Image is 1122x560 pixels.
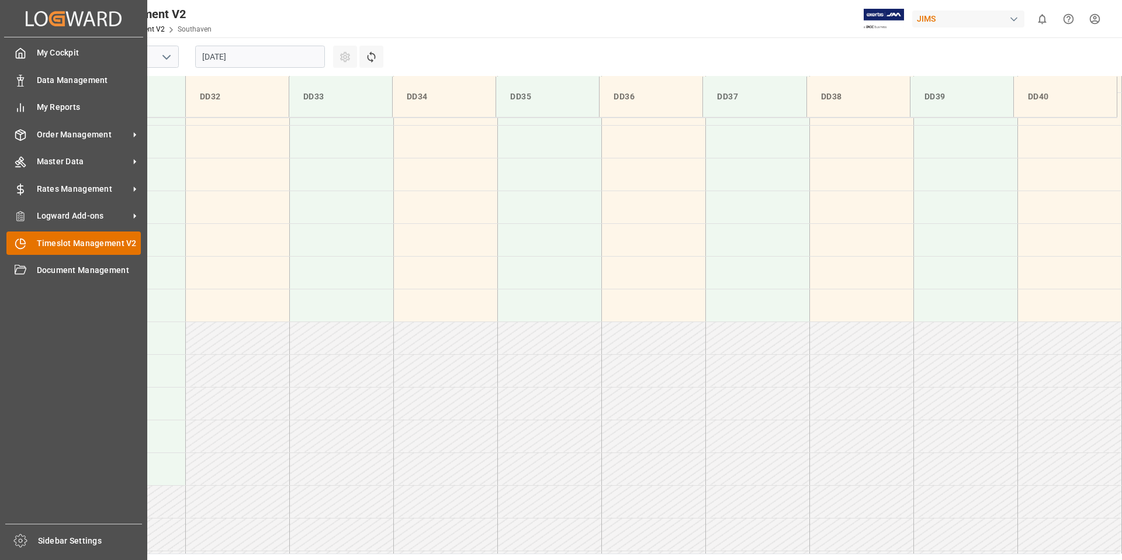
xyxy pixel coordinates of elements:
[609,86,693,108] div: DD36
[1055,6,1082,32] button: Help Center
[37,47,141,59] span: My Cockpit
[912,8,1029,30] button: JIMS
[37,101,141,113] span: My Reports
[712,86,797,108] div: DD37
[37,210,129,222] span: Logward Add-ons
[402,86,486,108] div: DD34
[195,46,325,68] input: DD.MM.YYYY
[6,42,141,64] a: My Cockpit
[6,68,141,91] a: Data Management
[6,231,141,254] a: Timeslot Management V2
[912,11,1024,27] div: JIMS
[864,9,904,29] img: Exertis%20JAM%20-%20Email%20Logo.jpg_1722504956.jpg
[157,48,175,66] button: open menu
[37,264,141,276] span: Document Management
[37,129,129,141] span: Order Management
[37,74,141,87] span: Data Management
[37,237,141,250] span: Timeslot Management V2
[920,86,1004,108] div: DD39
[195,86,279,108] div: DD32
[299,86,383,108] div: DD33
[1023,86,1107,108] div: DD40
[816,86,901,108] div: DD38
[37,155,129,168] span: Master Data
[505,86,590,108] div: DD35
[37,183,129,195] span: Rates Management
[38,535,143,547] span: Sidebar Settings
[1029,6,1055,32] button: show 0 new notifications
[6,96,141,119] a: My Reports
